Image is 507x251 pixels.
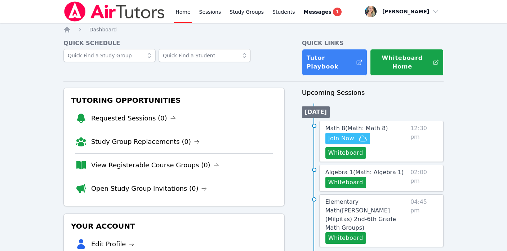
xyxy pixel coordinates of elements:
h3: Tutoring Opportunities [70,94,279,107]
a: Edit Profile [91,239,135,249]
h4: Quick Schedule [63,39,285,48]
span: Algebra 1 ( Math: Algebra 1 ) [325,169,404,176]
span: 04:45 pm [410,198,437,244]
a: Open Study Group Invitations (0) [91,184,207,194]
a: Study Group Replacements (0) [91,137,200,147]
li: [DATE] [302,106,330,118]
a: Requested Sessions (0) [91,113,176,123]
a: View Registerable Course Groups (0) [91,160,219,170]
span: Messages [304,8,332,16]
h4: Quick Links [302,39,444,48]
button: Whiteboard Home [370,49,444,76]
span: 1 [333,8,342,16]
span: 02:00 pm [410,168,437,188]
span: 12:30 pm [410,124,437,159]
a: Tutor Playbook [302,49,367,76]
img: Air Tutors [63,1,165,22]
a: Algebra 1(Math: Algebra 1) [325,168,404,177]
button: Whiteboard [325,177,366,188]
button: Whiteboard [325,147,366,159]
span: Elementary Math ( [PERSON_NAME] (Milpitas) 2nd-6th Grade Math Groups ) [325,198,396,231]
span: Math 8 ( Math: Math 8 ) [325,125,388,132]
button: Whiteboard [325,232,366,244]
a: Math 8(Math: Math 8) [325,124,388,133]
span: Join Now [328,134,354,143]
h3: Upcoming Sessions [302,88,444,98]
input: Quick Find a Student [159,49,251,62]
a: Elementary Math([PERSON_NAME] (Milpitas) 2nd-6th Grade Math Groups) [325,198,408,232]
a: Dashboard [89,26,117,33]
h3: Your Account [70,220,279,233]
input: Quick Find a Study Group [63,49,156,62]
span: Dashboard [89,27,117,32]
button: Join Now [325,133,370,144]
nav: Breadcrumb [63,26,444,33]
